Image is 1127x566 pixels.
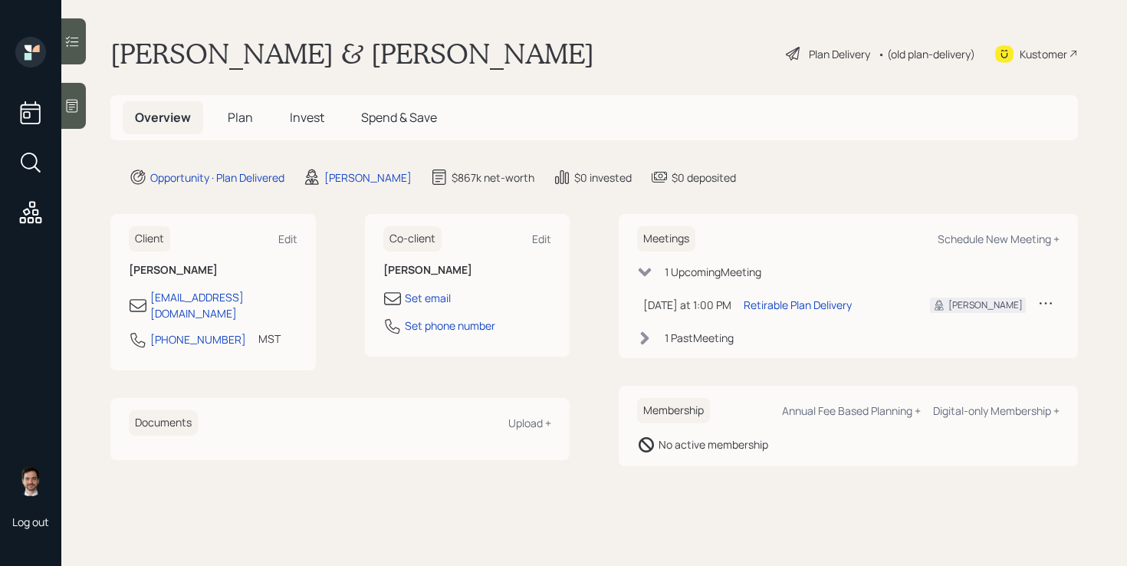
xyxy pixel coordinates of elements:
div: Plan Delivery [809,46,870,62]
span: Overview [135,109,191,126]
div: MST [258,331,281,347]
h1: [PERSON_NAME] & [PERSON_NAME] [110,37,594,71]
h6: [PERSON_NAME] [383,264,552,277]
div: [DATE] at 1:00 PM [643,297,731,313]
div: No active membership [659,436,768,452]
h6: [PERSON_NAME] [129,264,297,277]
div: Schedule New Meeting + [938,232,1060,246]
div: Digital-only Membership + [933,403,1060,418]
span: Plan [228,109,253,126]
div: 1 Upcoming Meeting [665,264,761,280]
div: • (old plan-delivery) [878,46,975,62]
div: $0 invested [574,169,632,186]
div: Set phone number [405,318,495,334]
div: [PERSON_NAME] [948,298,1023,312]
div: Upload + [508,416,551,430]
h6: Client [129,226,170,252]
img: jonah-coleman-headshot.png [15,466,46,496]
h6: Meetings [637,226,695,252]
div: [EMAIL_ADDRESS][DOMAIN_NAME] [150,289,297,321]
div: [PHONE_NUMBER] [150,331,246,347]
h6: Co-client [383,226,442,252]
div: Annual Fee Based Planning + [782,403,921,418]
div: $0 deposited [672,169,736,186]
div: Edit [532,232,551,246]
h6: Membership [637,398,710,423]
div: 1 Past Meeting [665,330,734,346]
div: $867k net-worth [452,169,534,186]
div: Log out [12,515,49,529]
div: Opportunity · Plan Delivered [150,169,284,186]
div: [PERSON_NAME] [324,169,412,186]
div: Kustomer [1020,46,1067,62]
div: Set email [405,290,451,306]
div: Retirable Plan Delivery [744,297,852,313]
span: Invest [290,109,324,126]
div: Edit [278,232,297,246]
span: Spend & Save [361,109,437,126]
h6: Documents [129,410,198,436]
